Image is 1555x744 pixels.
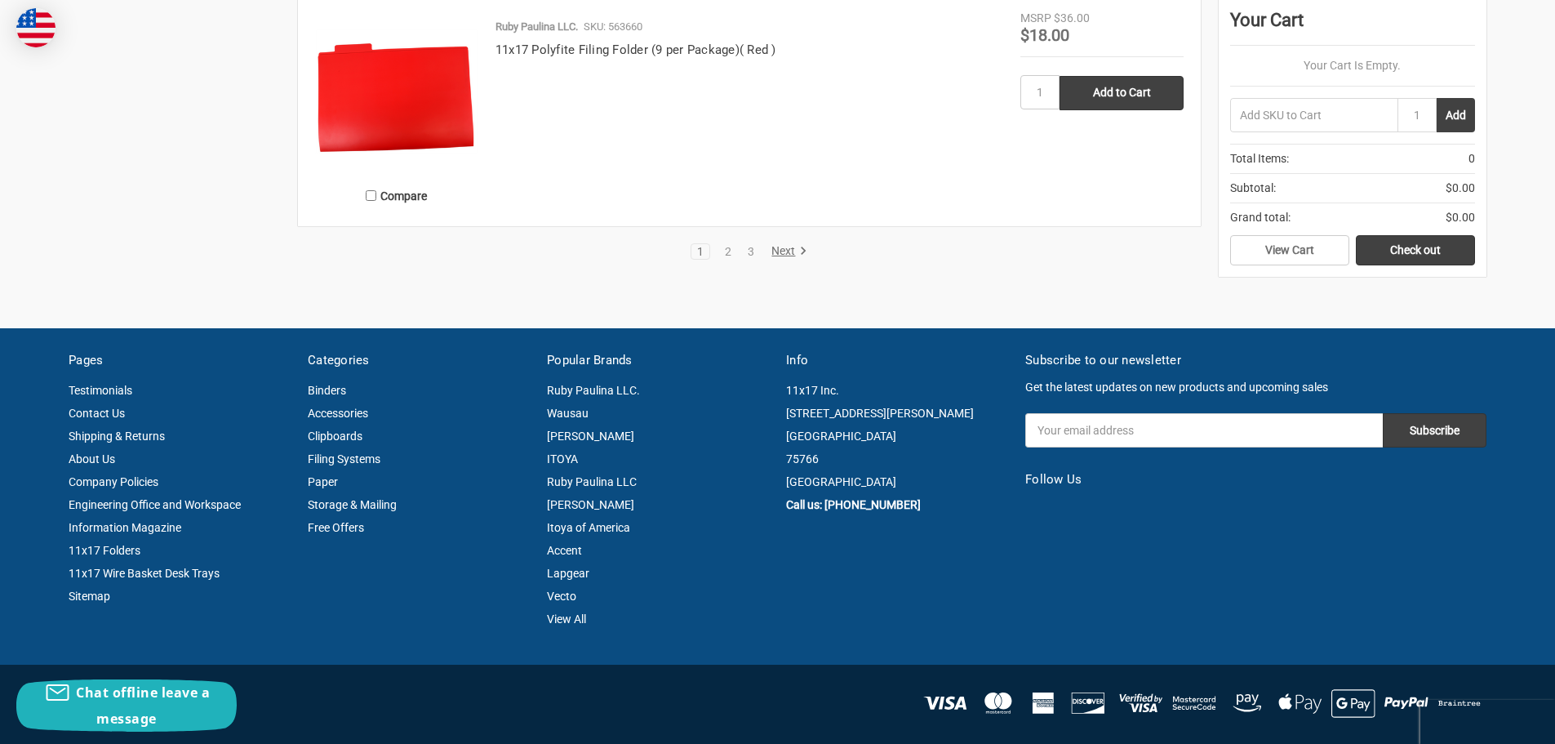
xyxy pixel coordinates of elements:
[69,351,291,370] h5: Pages
[69,590,110,603] a: Sitemap
[547,430,634,443] a: [PERSON_NAME]
[547,544,582,557] a: Accent
[16,679,237,732] button: Chat offline leave a message
[547,452,578,466] a: ITOYA
[308,351,530,370] h5: Categories
[1054,11,1090,25] span: $36.00
[1230,209,1291,226] span: Grand total:
[308,407,368,420] a: Accessories
[1437,98,1475,132] button: Add
[69,498,241,534] a: Engineering Office and Workspace Information Magazine
[69,384,132,397] a: Testimonials
[495,42,776,57] a: 11x17 Polyfite Filing Folder (9 per Package)( Red )
[1025,470,1486,489] h5: Follow Us
[1230,7,1475,46] div: Your Cart
[1230,98,1397,132] input: Add SKU to Cart
[766,244,807,259] a: Next
[495,19,578,35] p: Ruby Paulina LLC.
[1020,10,1051,27] div: MSRP
[1230,180,1276,197] span: Subtotal:
[742,246,760,257] a: 3
[1383,413,1486,448] input: Subscribe
[69,407,125,420] a: Contact Us
[69,452,115,466] a: About Us
[547,613,586,626] a: View All
[308,384,346,397] a: Binders
[1020,25,1069,45] span: $18.00
[1356,235,1475,266] a: Check out
[315,182,478,209] label: Compare
[547,384,640,397] a: Ruby Paulina LLC.
[308,498,397,511] a: Storage & Mailing
[366,190,376,201] input: Compare
[547,407,589,420] a: Wausau
[308,521,364,534] a: Free Offers
[315,10,478,173] img: 11x17 Polyfite Filing Folder (9 per Package)( Red )
[1230,235,1349,266] a: View Cart
[1060,76,1184,110] input: Add to Cart
[308,452,380,466] a: Filing Systems
[69,698,769,715] p: © 2025 11x17
[786,379,1008,493] address: 11x17 Inc. [STREET_ADDRESS][PERSON_NAME] [GEOGRAPHIC_DATA] 75766 [GEOGRAPHIC_DATA]
[1468,150,1475,167] span: 0
[308,430,362,443] a: Clipboards
[547,521,630,534] a: Itoya of America
[547,475,637,488] a: Ruby Paulina LLC
[1420,700,1555,744] iframe: Google Customer Reviews
[69,567,220,580] a: 11x17 Wire Basket Desk Trays
[1446,209,1475,226] span: $0.00
[547,498,634,511] a: [PERSON_NAME]
[76,684,210,728] span: Chat offline leave a message
[1025,351,1486,370] h5: Subscribe to our newsletter
[547,567,589,580] a: Lapgear
[584,19,642,35] p: SKU: 563660
[691,246,709,257] a: 1
[719,246,737,257] a: 2
[1025,379,1486,396] p: Get the latest updates on new products and upcoming sales
[1230,57,1475,74] p: Your Cart Is Empty.
[786,351,1008,370] h5: Info
[786,498,921,511] a: Call us: [PHONE_NUMBER]
[16,8,56,47] img: duty and tax information for United States
[308,475,338,488] a: Paper
[1230,150,1289,167] span: Total Items:
[69,475,158,488] a: Company Policies
[1446,180,1475,197] span: $0.00
[547,590,576,603] a: Vecto
[1025,413,1383,448] input: Your email address
[69,430,165,443] a: Shipping & Returns
[69,544,140,557] a: 11x17 Folders
[547,351,769,370] h5: Popular Brands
